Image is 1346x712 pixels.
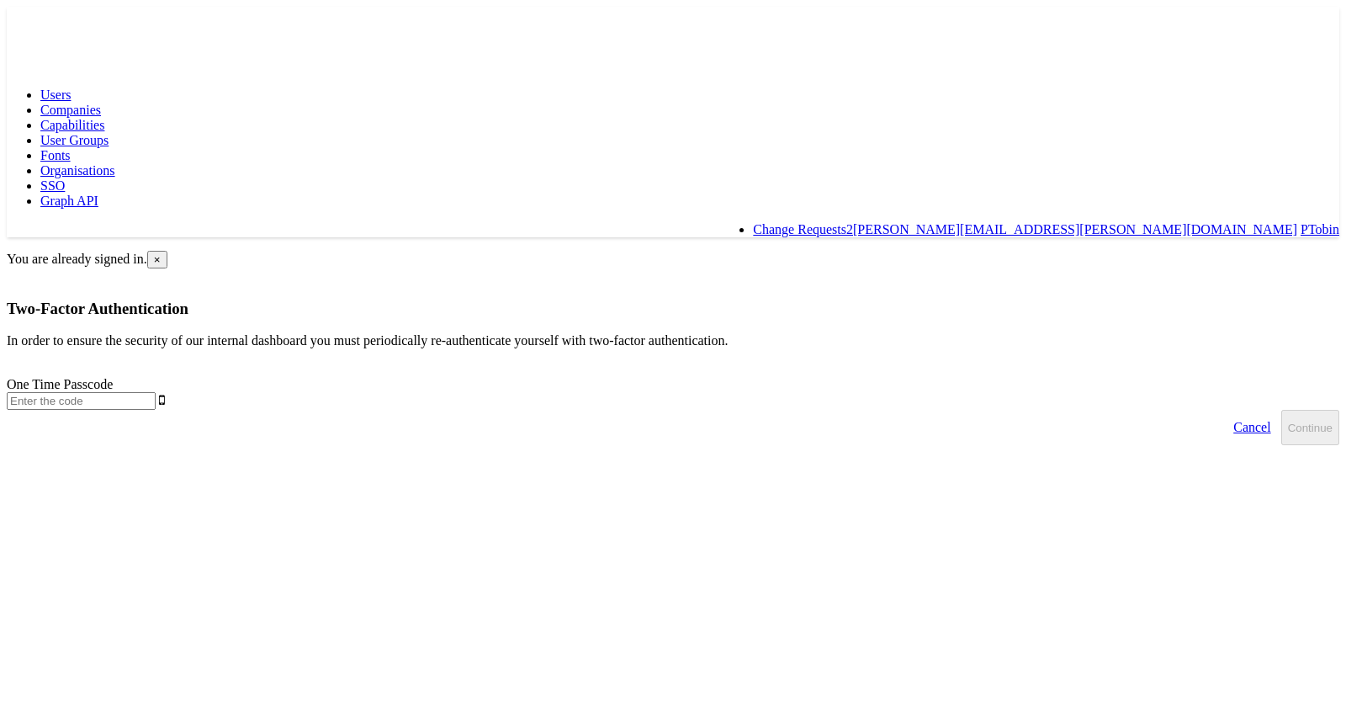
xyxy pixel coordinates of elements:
span: × [154,253,161,266]
div: You are already signed in. [7,251,1339,268]
a: Organisations [40,163,115,178]
a: Companies [40,103,101,117]
a: Cancel [1223,410,1280,445]
button: Close [147,251,167,268]
a: [PERSON_NAME][EMAIL_ADDRESS][PERSON_NAME][DOMAIN_NAME] [853,222,1297,236]
a: SSO [40,178,65,193]
a: PTobin [1301,222,1339,236]
input: Enter the code [7,392,156,410]
a: Capabilities [40,118,104,132]
p: In order to ensure the security of our internal dashboard you must periodically re-authenticate y... [7,333,1339,348]
a: User Groups [40,133,109,147]
a: Users [40,88,71,102]
h3: Two-Factor Authentication [7,300,1339,318]
a: Change Requests2 [753,222,853,236]
label: One Time Passcode [7,377,113,391]
span: 2 [846,222,853,236]
button: Continue [1281,410,1339,445]
a: Fonts [40,148,71,162]
a: Graph API [40,194,98,208]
